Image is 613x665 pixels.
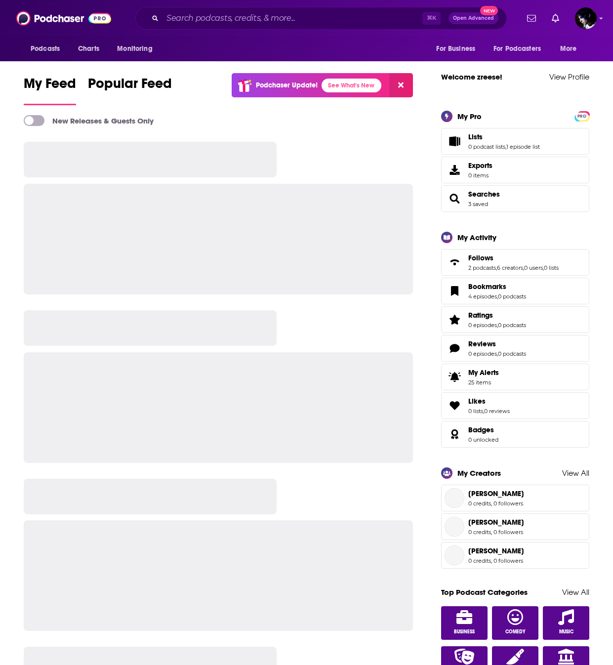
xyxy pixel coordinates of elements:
[505,629,526,635] span: Comedy
[496,264,497,271] span: ,
[441,485,589,511] a: Josh Henning
[468,518,524,527] span: Phil Gerber
[468,311,493,320] span: Ratings
[322,79,381,92] a: See What's New
[575,7,597,29] img: User Profile
[445,284,464,298] a: Bookmarks
[445,399,464,413] a: Likes
[506,143,540,150] a: 1 episode list
[24,75,76,105] a: My Feed
[441,72,502,82] a: Welcome zreese!
[31,42,60,56] span: Podcasts
[429,40,488,58] button: open menu
[468,143,505,150] a: 0 podcast lists
[480,6,498,15] span: New
[441,185,589,212] span: Searches
[576,113,588,120] span: PRO
[117,42,152,56] span: Monitoring
[422,12,441,25] span: ⌘ K
[562,587,589,597] a: View All
[445,341,464,355] a: Reviews
[468,489,524,498] span: Josh Henning
[441,278,589,304] span: Bookmarks
[576,112,588,119] a: PRO
[24,40,73,58] button: open menu
[441,335,589,362] span: Reviews
[72,40,105,58] a: Charts
[497,264,523,271] a: 6 creators
[548,10,563,27] a: Show notifications dropdown
[453,16,494,21] span: Open Advanced
[543,264,544,271] span: ,
[441,513,589,540] a: Phil Gerber
[441,606,488,640] a: Business
[445,192,464,206] a: Searches
[88,75,172,105] a: Popular Feed
[575,7,597,29] span: Logged in as zreese
[468,500,524,507] span: 0 credits, 0 followers
[484,408,510,415] a: 0 reviews
[468,397,486,406] span: Likes
[445,134,464,148] a: Lists
[468,190,500,199] a: Searches
[468,161,492,170] span: Exports
[445,545,464,565] span: Sheldon Johnson
[468,282,506,291] span: Bookmarks
[441,306,589,333] span: Ratings
[560,42,577,56] span: More
[135,7,507,30] div: Search podcasts, credits, & more...
[457,468,501,478] div: My Creators
[468,253,559,262] a: Follows
[575,7,597,29] button: Show profile menu
[468,546,524,555] span: [PERSON_NAME]
[468,529,524,536] span: 0 credits, 0 followers
[445,517,464,537] span: Phil Gerber
[88,75,172,98] span: Popular Feed
[441,587,528,597] a: Top Podcast Categories
[468,201,488,208] a: 3 saved
[468,253,493,262] span: Follows
[468,546,524,555] span: Sheldon Johnson
[468,368,499,377] span: My Alerts
[468,397,510,406] a: Likes
[468,311,526,320] a: Ratings
[497,322,498,329] span: ,
[24,75,76,98] span: My Feed
[468,339,496,348] span: Reviews
[487,40,555,58] button: open menu
[445,488,464,508] span: Josh Henning
[78,42,99,56] span: Charts
[468,339,526,348] a: Reviews
[468,425,494,434] span: Badges
[549,72,589,82] a: View Profile
[498,322,526,329] a: 0 podcasts
[468,172,492,179] span: 0 items
[498,293,526,300] a: 0 podcasts
[441,128,589,155] span: Lists
[468,436,498,443] a: 0 unlocked
[524,264,543,271] a: 0 users
[468,489,524,498] span: [PERSON_NAME]
[468,518,524,527] span: [PERSON_NAME]
[468,322,497,329] a: 0 episodes
[454,629,475,635] span: Business
[468,132,483,141] span: Lists
[562,468,589,478] a: View All
[523,264,524,271] span: ,
[523,10,540,27] a: Show notifications dropdown
[445,427,464,441] a: Badges
[468,293,497,300] a: 4 episodes
[468,282,526,291] a: Bookmarks
[441,364,589,390] a: My Alerts
[468,132,540,141] a: Lists
[16,9,111,28] img: Podchaser - Follow, Share and Rate Podcasts
[163,10,422,26] input: Search podcasts, credits, & more...
[445,163,464,177] span: Exports
[457,112,482,121] div: My Pro
[553,40,589,58] button: open menu
[436,42,475,56] span: For Business
[544,264,559,271] a: 0 lists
